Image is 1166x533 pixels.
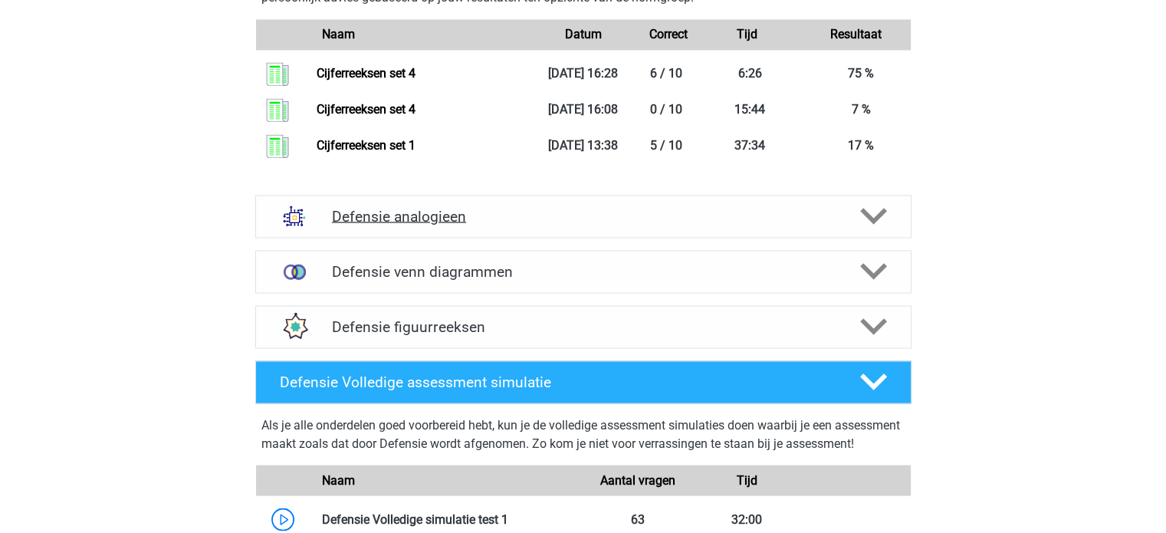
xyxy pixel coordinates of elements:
div: Tijd [692,471,801,489]
h4: Defensie figuurreeksen [332,317,834,335]
img: analogieen [274,196,314,235]
div: Defensie Volledige simulatie test 1 [310,510,583,528]
a: venn diagrammen Defensie venn diagrammen [249,250,918,293]
img: venn diagrammen [274,252,314,291]
div: Aantal vragen [583,471,691,489]
a: Cijferreeksen set 4 [317,102,415,117]
div: Datum [528,25,637,44]
a: Cijferreeksen set 1 [317,138,415,153]
div: Resultaat [801,25,910,44]
a: figuurreeksen Defensie figuurreeksen [249,305,918,348]
img: figuurreeksen [274,306,314,346]
a: Defensie Volledige assessment simulatie [249,360,918,403]
a: analogieen Defensie analogieen [249,195,918,238]
h4: Defensie Volledige assessment simulatie [280,373,835,390]
div: Naam [310,25,529,44]
h4: Defensie analogieen [332,207,834,225]
div: Naam [310,471,583,489]
div: Tijd [692,25,801,44]
a: Cijferreeksen set 4 [317,66,415,81]
div: Correct [638,25,692,44]
h4: Defensie venn diagrammen [332,262,834,280]
div: Als je alle onderdelen goed voorbereid hebt, kun je de volledige assessment simulaties doen waarb... [261,416,905,459]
